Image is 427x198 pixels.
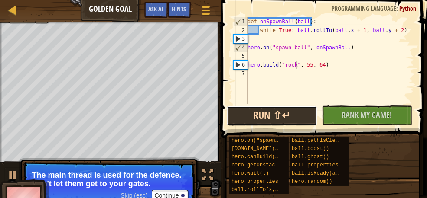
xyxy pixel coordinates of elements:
div: 4 [234,43,248,52]
span: Ask AI [149,5,163,13]
span: hero.wait(t) [231,170,269,176]
button: Ask AI [144,2,168,18]
span: [DOMAIN_NAME](type, x, y) [231,146,310,152]
span: Hints [172,5,186,13]
button: Run ⇧↵ [227,106,317,126]
div: 6 [234,61,248,69]
span: ball.rollTo(x, y) [231,187,284,193]
button: Toggle fullscreen [199,167,217,185]
div: 7 [233,69,248,78]
span: ball.isReady(ability) [292,170,357,176]
button: Show game menu [195,2,217,22]
button: Rank My Game! [322,105,412,125]
button: Ctrl + P: Play [4,167,22,185]
div: 3 [234,35,248,43]
p: The main thread is used for the defence. Don't let them get to your gates. [32,171,186,188]
span: Python [399,4,416,13]
div: 5 [233,52,248,61]
span: ball.pathIsClear(x, y) [292,137,360,144]
div: 1 [234,17,248,26]
span: hero.on("spawn-ball", f) [231,137,306,144]
span: Rank My Game! [342,109,392,120]
div: 2 [233,26,248,35]
span: hero.getObstacleAt(x, y) [231,162,306,168]
span: hero.canBuild(x, y) [231,154,291,160]
span: : [396,4,399,13]
span: ball properties [292,162,339,168]
span: ball.boost() [292,146,329,152]
span: ball.ghost() [292,154,329,160]
span: hero.random() [292,179,332,185]
span: Programming language [332,4,396,13]
span: hero properties [231,179,278,185]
